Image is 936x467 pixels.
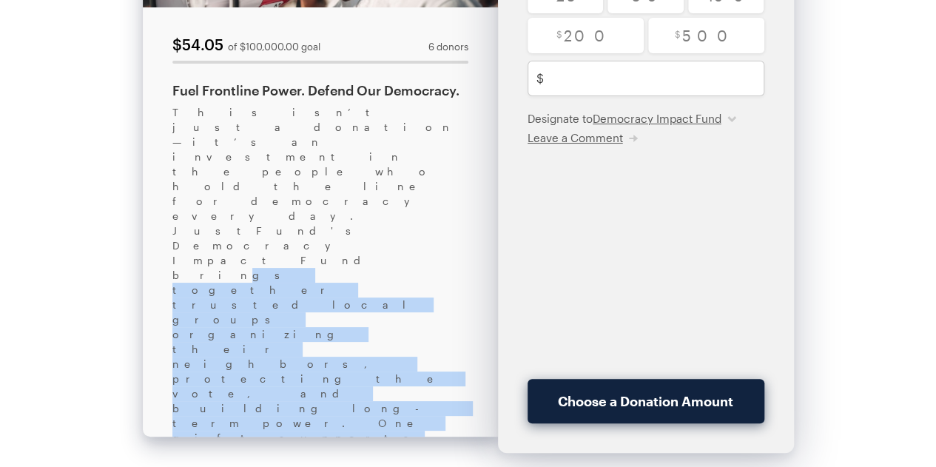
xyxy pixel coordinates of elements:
button: Choose a Donation Amount [528,379,764,423]
div: of $100,000.00 goal [228,42,320,52]
button: Leave a Comment [528,130,638,145]
span: 6 donors [428,42,468,52]
span: Leave a Comment [528,131,623,144]
div: Fuel Frontline Power. Defend Our Democracy. [172,81,468,99]
div: $54.05 [172,37,223,52]
div: Designate to [528,111,764,126]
